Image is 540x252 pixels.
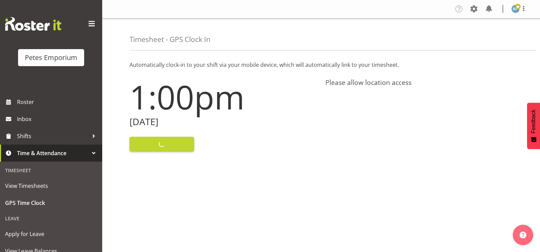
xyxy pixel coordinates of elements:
[5,181,97,191] span: View Timesheets
[2,194,101,211] a: GPS Time Clock
[5,17,61,31] img: Rosterit website logo
[2,177,101,194] a: View Timesheets
[5,198,97,208] span: GPS Time Clock
[520,232,526,238] img: help-xxl-2.png
[25,53,77,63] div: Petes Emporium
[129,35,211,43] h4: Timesheet - GPS Clock In
[2,163,101,177] div: Timesheet
[17,131,89,141] span: Shifts
[325,78,513,87] h4: Please allow location access
[17,148,89,158] span: Time & Attendance
[129,117,317,127] h2: [DATE]
[129,78,317,115] h1: 1:00pm
[5,229,97,239] span: Apply for Leave
[129,61,513,69] p: Automatically clock-in to your shift via your mobile device, which will automatically link to you...
[2,225,101,242] a: Apply for Leave
[527,103,540,149] button: Feedback - Show survey
[530,109,537,133] span: Feedback
[17,97,99,107] span: Roster
[511,5,520,13] img: reina-puketapu721.jpg
[17,114,99,124] span: Inbox
[2,211,101,225] div: Leave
